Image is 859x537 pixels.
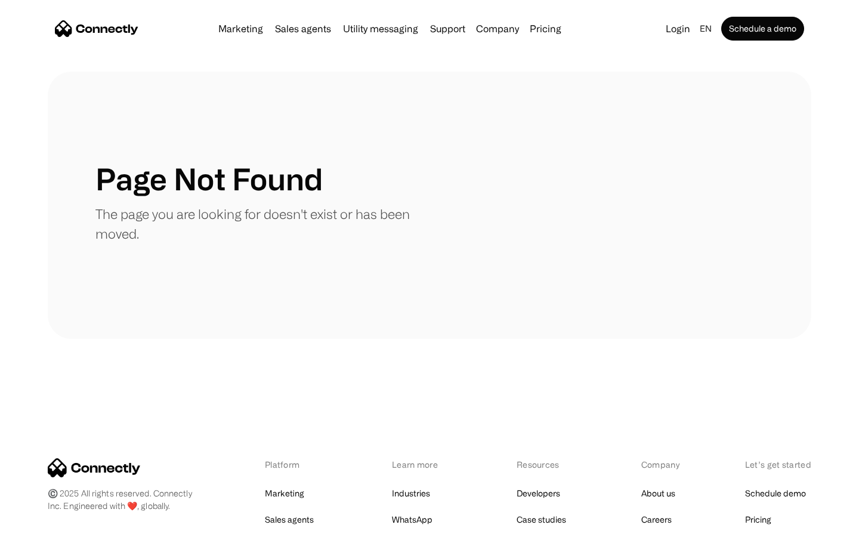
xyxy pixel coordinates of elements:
[641,511,672,528] a: Careers
[265,511,314,528] a: Sales agents
[525,24,566,33] a: Pricing
[641,485,675,502] a: About us
[270,24,336,33] a: Sales agents
[721,17,804,41] a: Schedule a demo
[517,485,560,502] a: Developers
[24,516,72,533] ul: Language list
[745,511,771,528] a: Pricing
[700,20,712,37] div: en
[392,511,432,528] a: WhatsApp
[476,20,519,37] div: Company
[265,458,330,471] div: Platform
[517,511,566,528] a: Case studies
[12,515,72,533] aside: Language selected: English
[745,485,806,502] a: Schedule demo
[392,485,430,502] a: Industries
[425,24,470,33] a: Support
[95,204,429,243] p: The page you are looking for doesn't exist or has been moved.
[392,458,455,471] div: Learn more
[214,24,268,33] a: Marketing
[661,20,695,37] a: Login
[641,458,683,471] div: Company
[338,24,423,33] a: Utility messaging
[517,458,579,471] div: Resources
[95,161,323,197] h1: Page Not Found
[745,458,811,471] div: Let’s get started
[265,485,304,502] a: Marketing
